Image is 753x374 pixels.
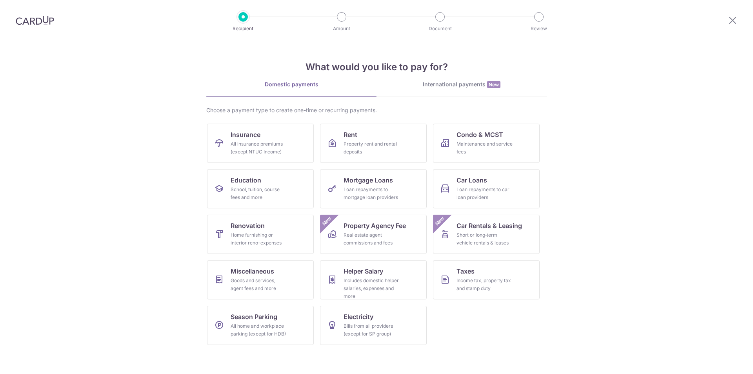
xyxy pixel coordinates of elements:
[344,140,400,156] div: Property rent and rental deposits
[16,16,54,25] img: CardUp
[320,169,427,208] a: Mortgage LoansLoan repayments to mortgage loan providers
[457,186,513,201] div: Loan repayments to car loan providers
[231,186,287,201] div: School, tuition, course fees and more
[206,80,376,88] div: Domestic payments
[320,306,427,345] a: ElectricityBills from all providers (except for SP group)
[207,124,314,163] a: InsuranceAll insurance premiums (except NTUC Income)
[703,350,745,370] iframe: Opens a widget where you can find more information
[344,277,400,300] div: Includes domestic helper salaries, expenses and more
[433,215,446,228] span: New
[313,25,371,33] p: Amount
[510,25,568,33] p: Review
[231,175,261,185] span: Education
[320,124,427,163] a: RentProperty rent and rental deposits
[320,215,333,228] span: New
[457,140,513,156] div: Maintenance and service fees
[344,221,406,230] span: Property Agency Fee
[231,322,287,338] div: All home and workplace parking (except for HDB)
[231,231,287,247] div: Home furnishing or interior reno-expenses
[487,81,500,88] span: New
[231,266,274,276] span: Miscellaneous
[344,186,400,201] div: Loan repayments to mortgage loan providers
[344,231,400,247] div: Real estate agent commissions and fees
[344,130,357,139] span: Rent
[320,215,427,254] a: Property Agency FeeReal estate agent commissions and feesNew
[433,260,540,299] a: TaxesIncome tax, property tax and stamp duty
[457,266,475,276] span: Taxes
[344,312,373,321] span: Electricity
[411,25,469,33] p: Document
[207,215,314,254] a: RenovationHome furnishing or interior reno-expenses
[457,130,503,139] span: Condo & MCST
[207,260,314,299] a: MiscellaneousGoods and services, agent fees and more
[433,169,540,208] a: Car LoansLoan repayments to car loan providers
[206,60,547,74] h4: What would you like to pay for?
[214,25,272,33] p: Recipient
[457,231,513,247] div: Short or long‑term vehicle rentals & leases
[231,312,277,321] span: Season Parking
[231,277,287,292] div: Goods and services, agent fees and more
[344,322,400,338] div: Bills from all providers (except for SP group)
[231,221,265,230] span: Renovation
[207,306,314,345] a: Season ParkingAll home and workplace parking (except for HDB)
[457,175,487,185] span: Car Loans
[206,106,547,114] div: Choose a payment type to create one-time or recurring payments.
[344,266,383,276] span: Helper Salary
[207,169,314,208] a: EducationSchool, tuition, course fees and more
[457,221,522,230] span: Car Rentals & Leasing
[376,80,547,89] div: International payments
[433,215,540,254] a: Car Rentals & LeasingShort or long‑term vehicle rentals & leasesNew
[457,277,513,292] div: Income tax, property tax and stamp duty
[433,124,540,163] a: Condo & MCSTMaintenance and service fees
[320,260,427,299] a: Helper SalaryIncludes domestic helper salaries, expenses and more
[231,130,260,139] span: Insurance
[231,140,287,156] div: All insurance premiums (except NTUC Income)
[344,175,393,185] span: Mortgage Loans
